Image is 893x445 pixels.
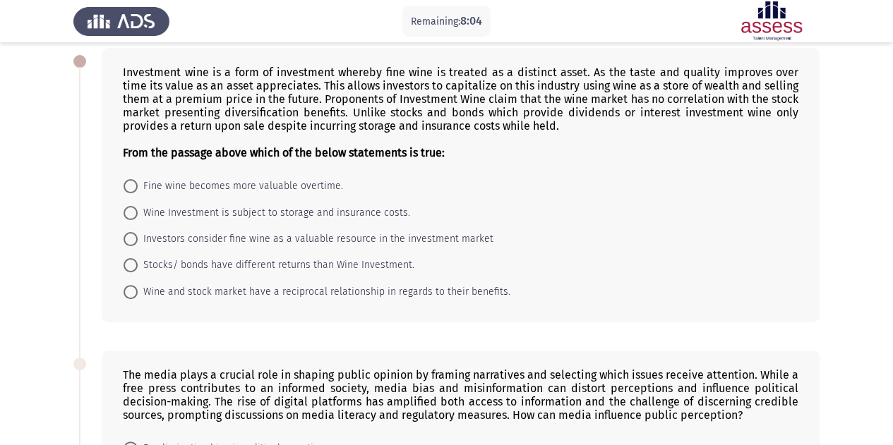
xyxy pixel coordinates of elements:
[123,146,445,159] b: From the passage above which of the below statements is true:
[123,66,798,159] div: Investment wine is a form of investment whereby fine wine is treated as a distinct asset. As the ...
[123,368,798,422] div: The media plays a crucial role in shaping public opinion by framing narratives and selecting whic...
[138,231,493,248] span: Investors consider fine wine as a valuable resource in the investment market
[138,178,343,195] span: Fine wine becomes more valuable overtime.
[73,1,169,41] img: Assess Talent Management logo
[724,1,820,41] img: Assessment logo of ASSESS English Language Assessment (3 Module) (Ad - IB)
[138,257,414,274] span: Stocks/ bonds have different returns than Wine Investment.
[411,13,482,30] p: Remaining:
[138,284,510,300] span: Wine and stock market have a reciprocal relationship in regards to their benefits.
[138,205,410,221] span: Wine Investment is subject to storage and insurance costs.
[460,14,482,28] span: 8:04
